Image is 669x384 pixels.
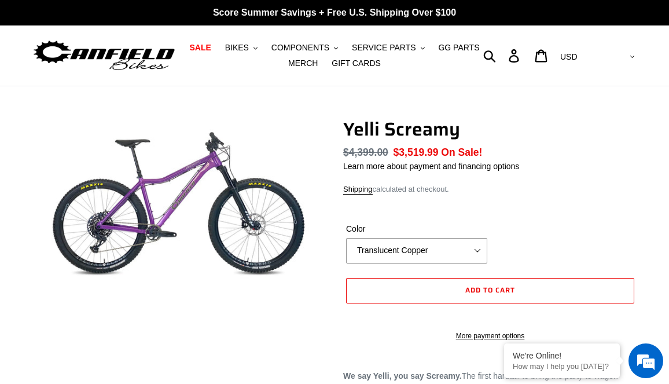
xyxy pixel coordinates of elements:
[32,38,177,74] img: Canfield Bikes
[346,331,634,341] a: More payment options
[183,40,216,56] a: SALE
[513,351,611,360] div: We're Online!
[271,43,329,53] span: COMPONENTS
[343,371,462,381] b: We say Yelli, you say Screamy.
[189,43,211,53] span: SALE
[343,162,519,171] a: Learn more about payment and financing options
[326,56,387,71] a: GIFT CARDS
[225,43,249,53] span: BIKES
[343,184,637,195] div: calculated at checkout.
[343,147,388,158] s: $4,399.00
[441,145,482,160] span: On Sale!
[465,284,515,295] span: Add to cart
[346,40,430,56] button: SERVICE PARTS
[219,40,263,56] button: BIKES
[288,58,318,68] span: MERCH
[343,118,637,140] h1: Yelli Screamy
[513,362,611,371] p: How may I help you today?
[343,185,373,195] a: Shipping
[282,56,324,71] a: MERCH
[332,58,381,68] span: GIFT CARDS
[266,40,344,56] button: COMPONENTS
[438,43,479,53] span: GG PARTS
[394,147,439,158] span: $3,519.99
[346,278,634,303] button: Add to cart
[352,43,416,53] span: SERVICE PARTS
[346,223,487,235] label: Color
[432,40,485,56] a: GG PARTS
